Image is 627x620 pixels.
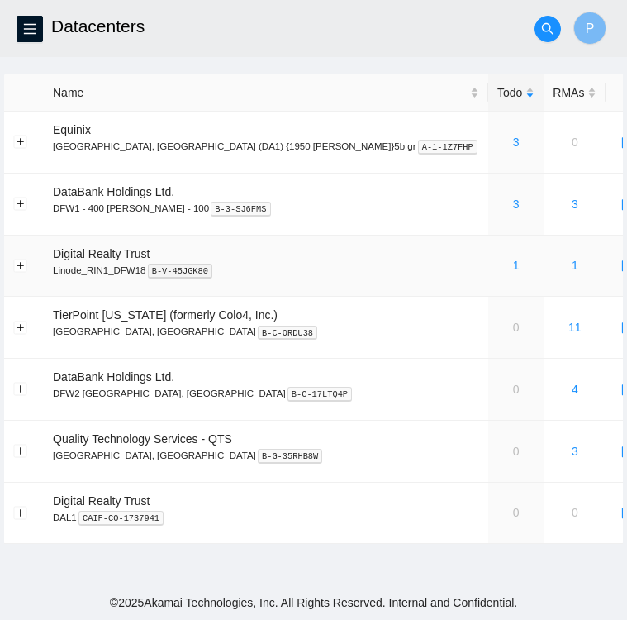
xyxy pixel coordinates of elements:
kbd: A-1-1Z7FHP [418,140,477,155]
span: search [535,22,560,36]
a: 3 [513,136,520,149]
kbd: B-3-SJ6FMS [211,202,270,217]
p: DFW2 [GEOGRAPHIC_DATA], [GEOGRAPHIC_DATA] [53,386,479,401]
a: 3 [513,198,520,211]
a: 0 [513,445,520,458]
p: Linode_RIN1_DFW18 [53,263,479,278]
a: 0 [572,136,578,149]
button: P [573,12,606,45]
kbd: CAIF-CO-1737941 [78,511,164,526]
kbd: B-V-45JGK80 [148,264,213,279]
span: Equinix [53,123,91,136]
a: 3 [572,198,578,211]
span: P [586,18,595,39]
span: Quality Technology Services - QTS [53,432,232,446]
a: 0 [513,506,520,519]
a: 0 [513,321,520,334]
span: menu [17,22,42,36]
button: Expand row [14,383,27,396]
p: DAL1 [53,510,479,525]
button: menu [17,16,43,42]
a: 4 [572,383,578,396]
button: Expand row [14,506,27,519]
button: Expand row [14,321,27,334]
span: Digital Realty Trust [53,247,150,260]
p: [GEOGRAPHIC_DATA], [GEOGRAPHIC_DATA] (DA1) {1950 [PERSON_NAME]}5b gr [53,139,479,154]
button: Expand row [14,136,27,149]
p: [GEOGRAPHIC_DATA], [GEOGRAPHIC_DATA] [53,448,479,463]
kbd: B-G-35RHB8W [258,449,323,464]
button: Expand row [14,198,27,211]
a: 0 [572,506,578,519]
p: [GEOGRAPHIC_DATA], [GEOGRAPHIC_DATA] [53,324,479,339]
p: DFW1 - 400 [PERSON_NAME] - 100 [53,201,479,216]
span: DataBank Holdings Ltd. [53,185,174,198]
button: search [534,16,561,42]
kbd: B-C-17LTQ4P [287,387,353,402]
a: 1 [513,259,520,272]
kbd: B-C-ORDU38 [258,326,317,341]
span: Digital Realty Trust [53,494,150,508]
a: 1 [572,259,578,272]
span: DataBank Holdings Ltd. [53,370,174,384]
button: Expand row [14,445,27,458]
button: Expand row [14,259,27,272]
a: 11 [568,321,582,334]
a: 3 [572,445,578,458]
a: 0 [513,383,520,396]
span: TierPoint [US_STATE] (formerly Colo4, Inc.) [53,308,278,322]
